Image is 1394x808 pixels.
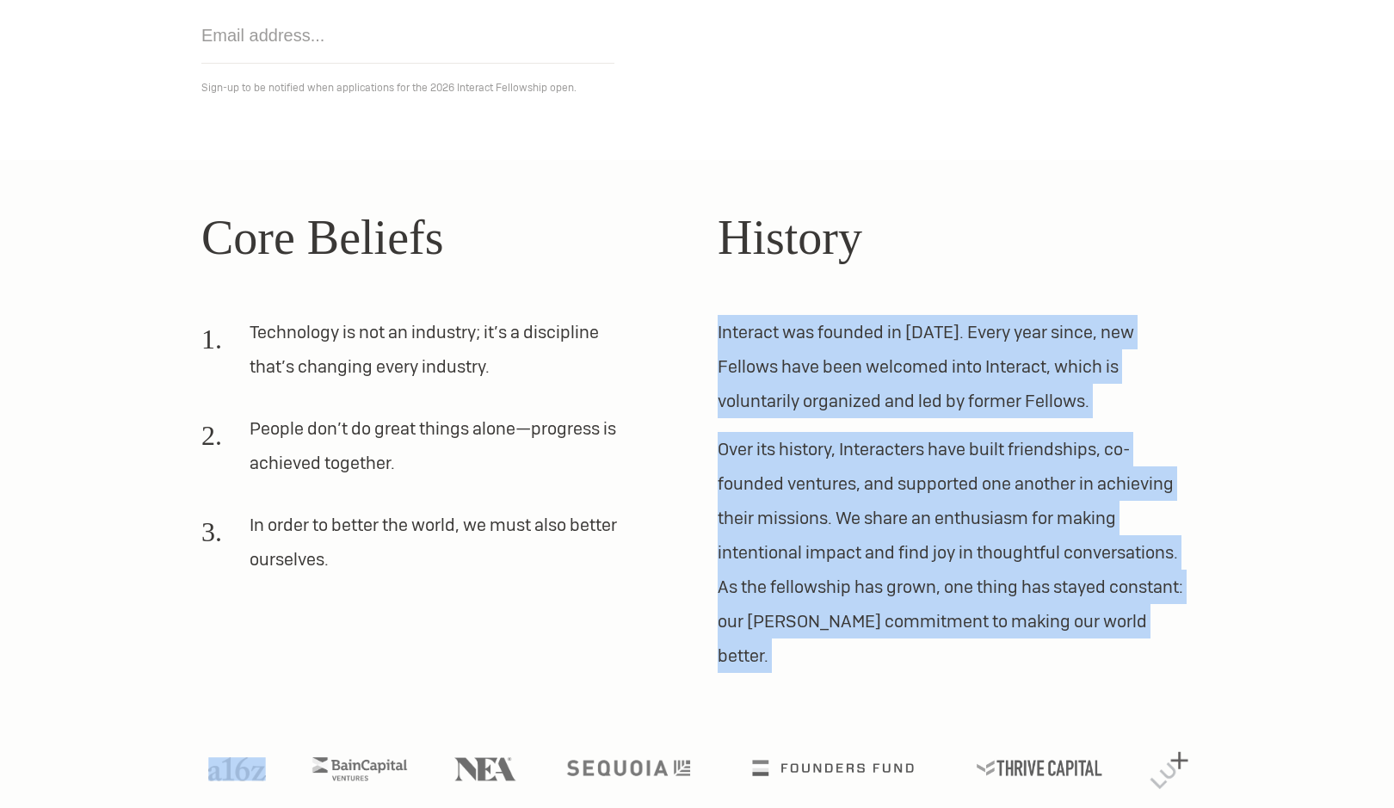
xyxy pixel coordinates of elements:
[454,757,516,780] img: NEA logo
[312,757,407,780] img: Bain Capital Ventures logo
[201,411,635,494] li: People don’t do great things alone—progress is achieved together.
[566,760,689,776] img: Sequoia logo
[201,201,676,274] h2: Core Beliefs
[201,8,614,64] input: Email address...
[718,201,1193,274] h2: History
[201,77,1193,98] p: Sign-up to be notified when applications for the 2026 Interact Fellowship open.
[1150,752,1187,789] img: Lux Capital logo
[208,757,265,780] img: A16Z logo
[977,760,1102,776] img: Thrive Capital logo
[201,315,635,398] li: Technology is not an industry; it’s a discipline that’s changing every industry.
[718,432,1193,673] p: Over its history, Interacters have built friendships, co-founded ventures, and supported one anot...
[718,315,1193,418] p: Interact was founded in [DATE]. Every year since, new Fellows have been welcomed into Interact, w...
[753,760,914,776] img: Founders Fund logo
[201,508,635,590] li: In order to better the world, we must also better ourselves.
